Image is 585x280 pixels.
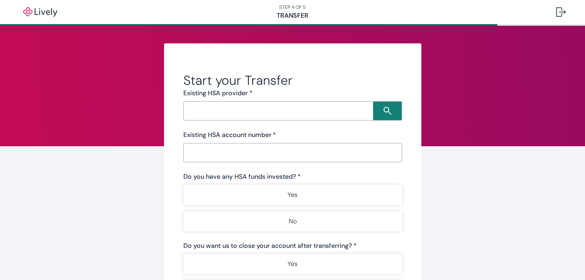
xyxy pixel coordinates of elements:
[183,88,252,98] label: Existing HSA provider *
[18,7,63,17] img: Lively
[186,105,373,116] input: Search input
[287,259,298,269] p: Yes
[183,211,402,231] button: No
[183,241,357,251] label: Do you want us to close your account after transferring? *
[183,72,402,88] h2: Start your Transfer
[183,130,276,140] label: Existing HSA account number
[183,185,402,205] button: Yes
[183,172,301,182] label: Do you have any HSA funds invested? *
[289,217,297,226] p: No
[183,254,402,274] button: Yes
[373,101,402,121] button: Search icon
[287,190,298,200] p: Yes
[550,2,572,22] button: Log out
[384,107,392,115] svg: Search icon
